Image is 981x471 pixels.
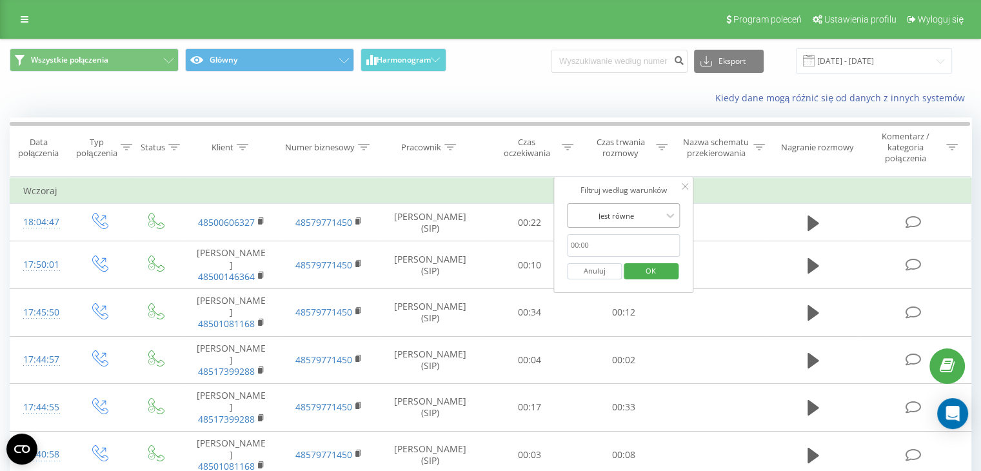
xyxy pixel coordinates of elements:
div: Nazwa schematu przekierowania [682,137,750,159]
td: 00:10 [483,241,577,289]
td: Wczoraj [10,178,971,204]
a: 48579771450 [295,216,352,228]
a: 48579771450 [295,448,352,461]
td: 00:34 [483,289,577,337]
div: 17:44:55 [23,395,57,420]
div: 17:45:50 [23,300,57,325]
td: 00:33 [577,384,670,432]
div: Typ połączenia [76,137,117,159]
button: Wszystkie połączenia [10,48,179,72]
td: [PERSON_NAME] (SIP) [378,384,483,432]
a: 48579771450 [295,259,352,271]
div: Czas trwania rozmowy [588,137,653,159]
div: Pracownik [401,142,441,153]
button: OK [624,263,679,279]
a: 48500606327 [198,216,255,228]
div: Czas oczekiwania [495,137,559,159]
a: 48579771450 [295,401,352,413]
input: 00:00 [567,234,680,257]
div: 17:50:01 [23,252,57,277]
td: [PERSON_NAME] [183,289,280,337]
button: Harmonogram [361,48,446,72]
span: Wyloguj się [918,14,964,25]
a: 48501081168 [198,317,255,330]
span: Program poleceń [733,14,802,25]
span: Harmonogram [377,55,431,65]
span: Ustawienia profilu [824,14,897,25]
span: Wszystkie połączenia [31,55,108,65]
a: Kiedy dane mogą różnić się od danych z innych systemów [715,92,971,104]
div: Klient [212,142,233,153]
td: [PERSON_NAME] [183,241,280,289]
td: 00:22 [483,204,577,241]
td: [PERSON_NAME] (SIP) [378,204,483,241]
td: 00:17 [483,384,577,432]
div: 17:40:58 [23,442,57,467]
td: 00:02 [577,336,670,384]
td: 00:04 [483,336,577,384]
a: 48500146364 [198,270,255,283]
div: Data połączenia [10,137,66,159]
td: [PERSON_NAME] (SIP) [378,289,483,337]
td: [PERSON_NAME] (SIP) [378,241,483,289]
button: Anuluj [567,263,622,279]
a: 48579771450 [295,354,352,366]
button: Open CMP widget [6,434,37,465]
div: Filtruj według warunków [567,184,680,197]
span: OK [633,261,669,281]
div: Open Intercom Messenger [937,398,968,429]
div: 17:44:57 [23,347,57,372]
a: 48517399288 [198,365,255,377]
td: [PERSON_NAME] [183,336,280,384]
div: Status [141,142,165,153]
div: 18:04:47 [23,210,57,235]
button: Główny [185,48,354,72]
td: [PERSON_NAME] [183,384,280,432]
a: 48517399288 [198,413,255,425]
div: Nagranie rozmowy [781,142,854,153]
input: Wyszukiwanie według numeru [551,50,688,73]
button: Eksport [694,50,764,73]
div: Komentarz / kategoria połączenia [867,131,943,164]
div: Numer biznesowy [285,142,355,153]
a: 48579771450 [295,306,352,318]
td: [PERSON_NAME] (SIP) [378,336,483,384]
td: 00:12 [577,289,670,337]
